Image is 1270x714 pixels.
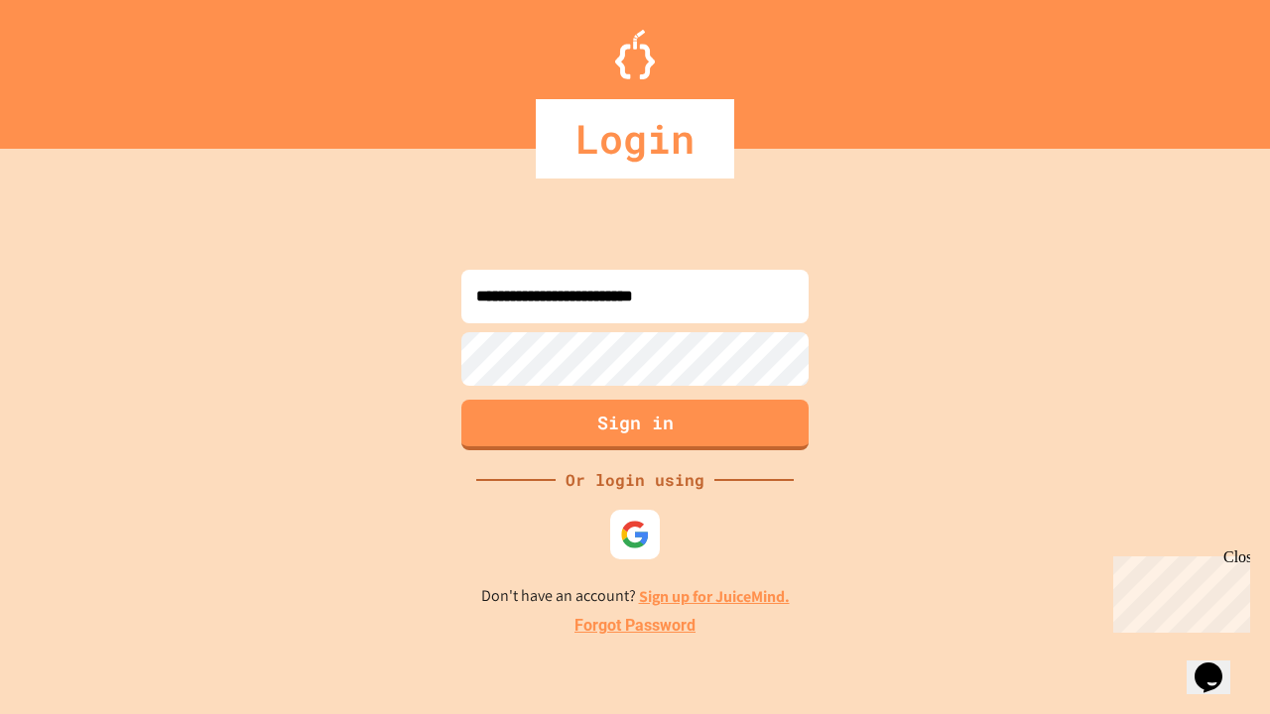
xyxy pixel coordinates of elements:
div: Chat with us now!Close [8,8,137,126]
div: Or login using [556,468,714,492]
button: Sign in [461,400,809,450]
p: Don't have an account? [481,584,790,609]
a: Forgot Password [574,614,696,638]
iframe: chat widget [1105,548,1250,633]
iframe: chat widget [1187,635,1250,694]
img: google-icon.svg [620,520,650,549]
img: Logo.svg [615,30,655,79]
div: Login [536,99,734,178]
a: Sign up for JuiceMind. [639,586,790,607]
